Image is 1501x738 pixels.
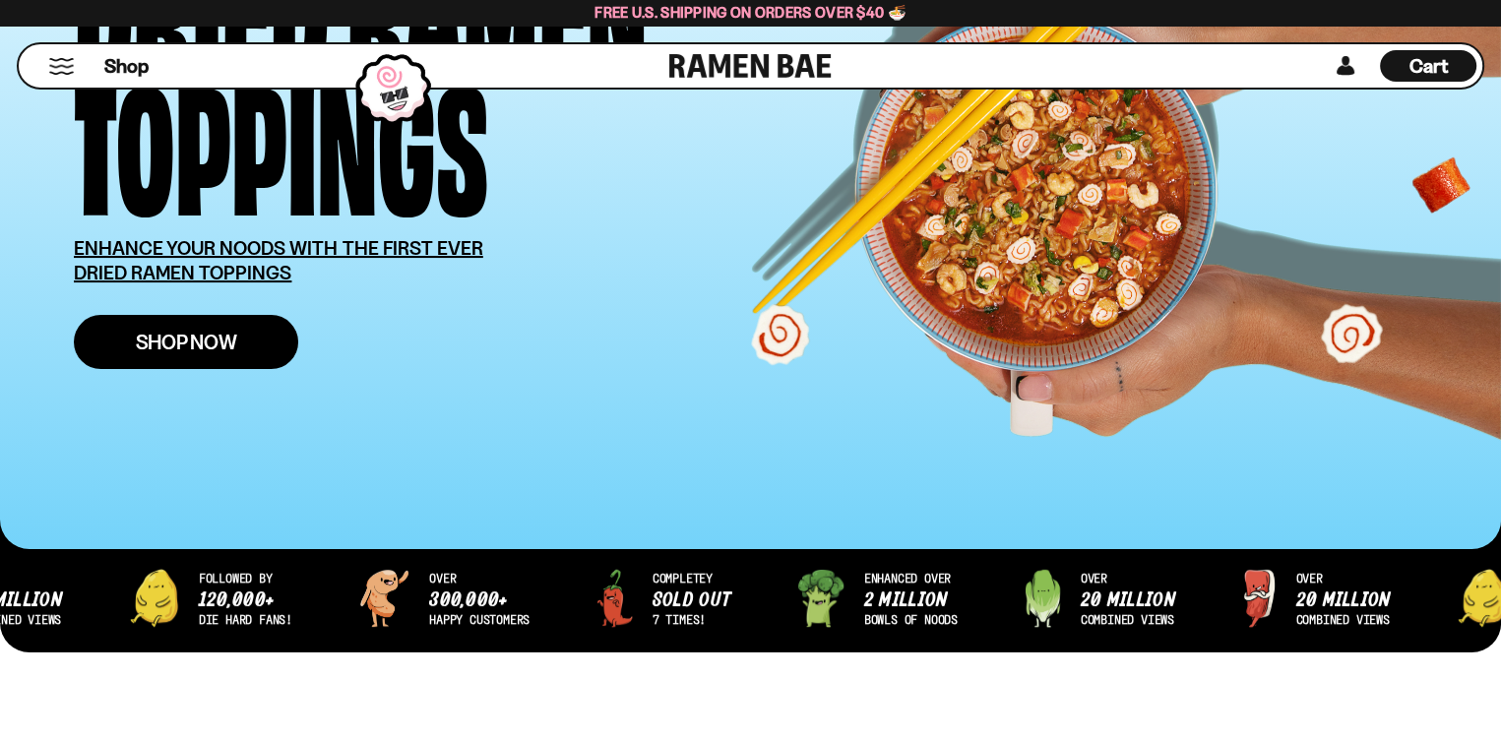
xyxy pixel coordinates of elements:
span: Shop Now [136,332,237,352]
span: Cart [1409,54,1448,78]
a: Shop [104,50,149,82]
div: Toppings [74,72,488,207]
span: Free U.S. Shipping on Orders over $40 🍜 [594,3,907,22]
button: Mobile Menu Trigger [48,58,75,75]
u: ENHANCE YOUR NOODS WITH THE FIRST EVER DRIED RAMEN TOPPINGS [74,236,483,284]
a: Shop Now [74,315,298,369]
div: Cart [1380,44,1476,88]
span: Shop [104,53,149,80]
